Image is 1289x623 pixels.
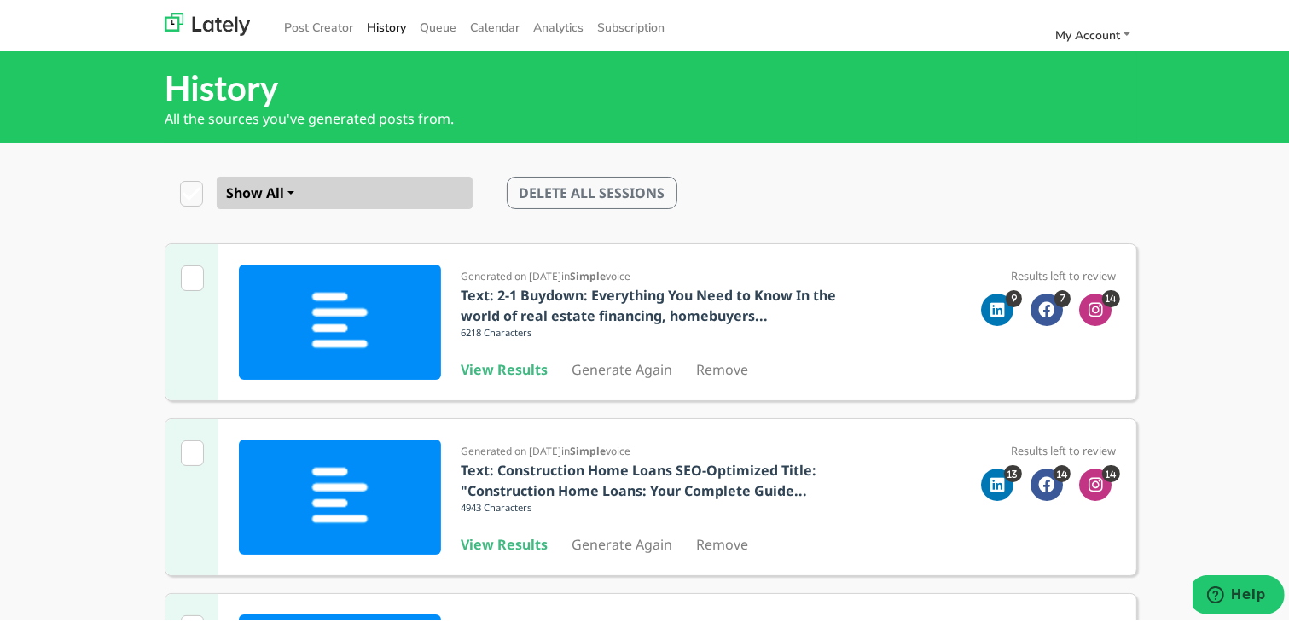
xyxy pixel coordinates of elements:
span: in voice [562,265,631,280]
a: View Results [462,357,549,376]
p: 4943 Characters [462,498,850,516]
span: Calendar [470,16,520,32]
a: Generate Again [572,532,673,550]
b: Text: Construction Home Loans SEO-Optimized Title: "Construction Home Loans: Your Complete Guide... [462,457,817,497]
b: Text: 2-1 Buydown: Everything You Need to Know In the world of real estate financing, homebuyers... [462,282,837,322]
span: Generated on [DATE] [462,440,562,455]
button: Show All [217,173,473,206]
span: DELETE ALL SESSIONS [520,180,665,199]
a: My Account [1048,18,1137,46]
img: iiIIXcUTBizii4EUcUfAijih4EUcUvIgjCl7EEQUv4oiCF3FEwYs4ouBFHFHwIo4oeBFHFLyIIwpexIliEf4JM+OiyzCnm2AA... [239,436,441,551]
h2: History [165,64,1137,105]
a: View Results [462,532,549,550]
img: lately_logo_nav.700ca2e7.jpg [165,9,250,32]
p: 6218 Characters [462,323,850,341]
a: Subscription [590,10,671,38]
small: Results left to review [1011,440,1116,455]
b: Simple [571,440,607,455]
a: Calendar [463,10,526,38]
p: All the sources you've generated posts from. [165,105,1137,125]
span: My Account [1055,24,1120,40]
iframe: Opens a widget where you can find more information [1193,572,1285,614]
b: Simple [571,265,607,280]
img: iiIIXcUTBizii4EUcUfAijih4EUcUvIgjCl7EEQUv4oiCF3FEwYs4ouBFHFHwIo4oeBFHFLyIIwpexIliEf4JM+OiyzCnm2AA... [239,261,441,376]
button: DELETE ALL SESSIONS [507,173,677,206]
span: Generated on [DATE] [462,265,562,280]
a: Post Creator [277,10,360,38]
small: Results left to review [1011,265,1116,280]
a: Remove [697,357,749,376]
a: Queue [413,10,463,38]
a: History [360,10,413,38]
span: in voice [562,440,631,455]
a: Remove [697,532,749,550]
a: Analytics [526,10,590,38]
a: Generate Again [572,357,673,376]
